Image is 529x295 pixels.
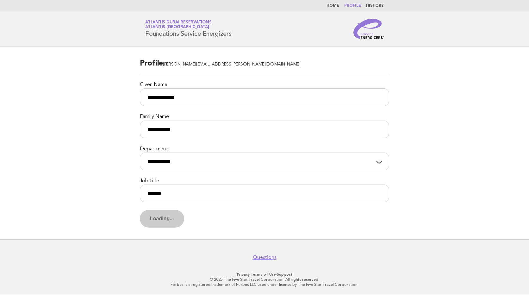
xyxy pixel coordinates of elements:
[277,272,292,277] a: Support
[140,114,389,120] label: Family Name
[366,4,384,8] a: History
[71,277,458,282] p: © 2025 The Five Star Travel Corporation. All rights reserved.
[145,20,211,29] a: Atlantis Dubai ReservationsAtlantis [GEOGRAPHIC_DATA]
[71,282,458,287] p: Forbes is a registered trademark of Forbes LLC used under license by The Five Star Travel Corpora...
[140,178,389,185] label: Job title
[145,21,232,37] h1: Foundations Service Energizers
[140,59,389,74] h2: Profile
[237,272,250,277] a: Privacy
[327,4,339,8] a: Home
[353,19,384,39] img: Service Energizers
[140,82,389,88] label: Given Name
[163,62,301,67] span: [PERSON_NAME][EMAIL_ADDRESS][PERSON_NAME][DOMAIN_NAME]
[145,25,209,29] span: Atlantis [GEOGRAPHIC_DATA]
[344,4,361,8] a: Profile
[140,146,389,153] label: Department
[251,272,276,277] a: Terms of Use
[253,254,277,260] a: Questions
[71,272,458,277] p: · ·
